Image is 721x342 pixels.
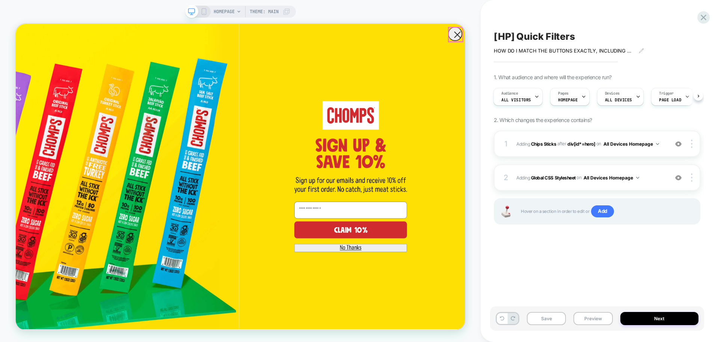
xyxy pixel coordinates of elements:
[371,152,522,193] img: Sign up & save 10%
[576,173,581,182] span: on
[531,141,556,146] b: Chips Sticks
[567,141,595,146] span: div[id*=hero]
[494,74,611,80] span: 1. What audience and where will the experience run?
[494,31,575,42] span: [HP] Quick Filters
[516,141,556,146] span: Adding
[371,103,522,141] img: CHOMPS
[691,173,692,182] img: close
[659,91,674,96] span: Trigger
[374,294,519,302] img: No Thanks
[250,6,279,18] span: Theme: MAIN
[656,143,659,145] img: down arrow
[558,91,569,96] span: Pages
[501,97,531,102] span: All Visitors
[558,97,578,102] span: HOMEPAGE
[584,173,639,182] button: All Devices Homepage
[576,4,595,23] button: Close dialog
[605,97,632,102] span: ALL DEVICES
[591,205,614,217] span: Add
[573,312,612,325] button: Preview
[501,91,518,96] span: Audience
[498,206,513,217] img: Joystick
[620,312,699,325] button: Next
[636,177,639,179] img: down arrow
[516,173,665,182] span: Adding
[371,237,522,259] input: Enter email here
[557,141,567,146] span: AFTER
[691,140,692,148] img: close
[494,117,592,123] span: 2. Which changes the experience contains?
[502,171,510,184] div: 2
[675,175,682,181] img: crossed eye
[214,6,235,18] span: HOMEPAGE
[371,263,522,286] button: CLAIM 10%
[596,140,601,148] span: on
[531,175,576,180] b: Global CSS Stylesheet
[527,312,566,325] button: Save
[603,139,659,149] button: All Devices Homepage
[494,48,633,54] span: HOW DO I MATCH THE BUTTONS EXACTLY, INCLUDING CENTERING THE WHOLE BLOCK
[371,204,522,226] img: Sign up for our emails and receive 10% off your first order. No catch, just meat sticks.
[605,91,620,96] span: Devices
[675,141,682,147] img: crossed eye
[502,137,510,151] div: 1
[521,205,692,217] span: Hover on a section in order to edit or
[659,97,681,102] span: Page Load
